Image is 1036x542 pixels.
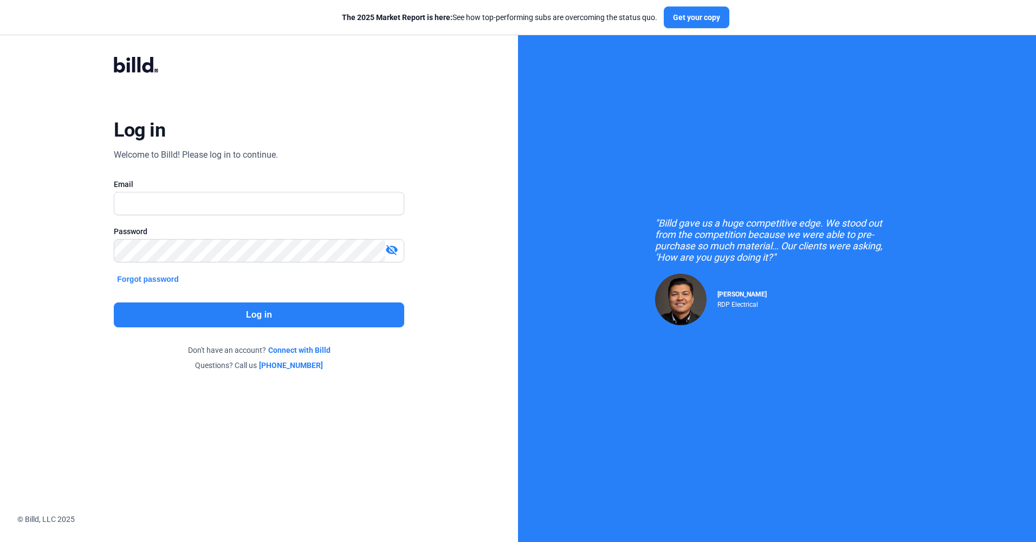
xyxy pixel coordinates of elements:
[717,291,767,298] span: [PERSON_NAME]
[385,243,398,256] mat-icon: visibility_off
[114,149,278,162] div: Welcome to Billd! Please log in to continue.
[114,302,404,327] button: Log in
[717,298,767,308] div: RDP Electrical
[259,360,323,371] a: [PHONE_NUMBER]
[342,12,657,23] div: See how top-performing subs are overcoming the status quo.
[114,118,165,142] div: Log in
[114,179,404,190] div: Email
[114,360,404,371] div: Questions? Call us
[664,7,729,28] button: Get your copy
[342,13,452,22] span: The 2025 Market Report is here:
[655,274,707,325] img: Raul Pacheco
[268,345,331,356] a: Connect with Billd
[655,217,899,263] div: "Billd gave us a huge competitive edge. We stood out from the competition because we were able to...
[114,273,182,285] button: Forgot password
[114,345,404,356] div: Don't have an account?
[114,226,404,237] div: Password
